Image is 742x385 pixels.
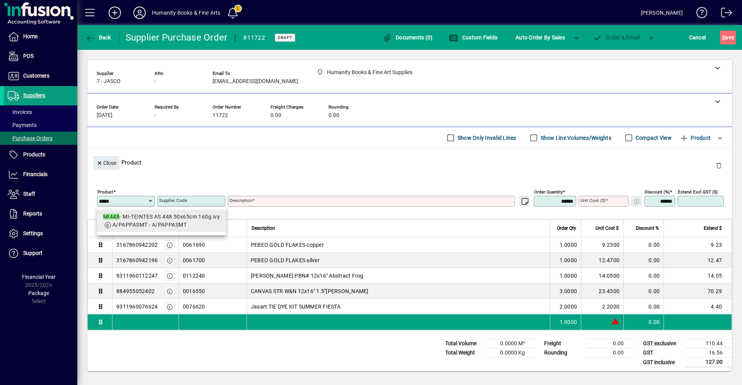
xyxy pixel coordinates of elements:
a: Home [4,27,77,46]
span: - [155,78,156,85]
td: GST exclusive [639,339,686,348]
td: Total Weight [441,348,488,358]
span: Documents (0) [383,34,433,41]
span: Order & Email [593,34,640,41]
span: Suppliers [23,92,45,98]
a: Support [4,244,77,263]
td: Total Volume [441,339,488,348]
span: Financials [23,171,48,177]
td: 127.00 [686,358,732,367]
td: 9.2300 [581,237,623,253]
a: Products [4,145,77,165]
a: Invoices [4,105,77,119]
td: 0016550 [179,283,247,299]
span: Close [96,157,116,170]
label: Show Line Volumes/Weights [539,134,611,142]
td: 0.00 [623,314,664,330]
app-page-header-button: Back [77,31,120,44]
td: 0.00 [623,268,664,283]
td: 14.05 [664,268,732,283]
td: Rounding [540,348,587,358]
span: [PERSON_NAME] PBN# 12x16" Abstract Frog [251,272,364,280]
span: - [155,112,156,119]
td: 0.0000 Kg [488,348,534,358]
span: Unit Cost $ [596,224,619,232]
td: 0.00 [587,348,633,358]
td: 0061700 [179,253,247,268]
span: 11722 [213,112,228,119]
span: Customers [23,73,49,79]
span: Staff [23,191,35,197]
span: Reports [23,210,42,217]
button: Custom Fields [447,31,499,44]
span: Auto Order By Sales [516,31,565,44]
button: Order & Email [589,31,644,44]
td: 16.56 [686,348,732,358]
mat-label: Product [97,189,113,195]
label: Compact View [634,134,672,142]
mat-label: Discount (%) [645,189,670,195]
td: Freight [540,339,587,348]
button: Delete [710,156,728,175]
button: Save [720,31,736,44]
td: 1.0000 [550,268,581,283]
td: 110.44 [686,339,732,348]
td: 12.47 [664,253,732,268]
a: Logout [715,2,732,27]
mat-label: Unit Cost ($) [580,198,606,203]
div: 9311960076624 [116,303,158,310]
span: PEBEO GOLD FLAKES silver [251,256,320,264]
td: 0.00 [623,237,664,253]
span: Cancel [689,31,706,44]
span: [DATE] [97,112,112,119]
td: 0061690 [179,237,247,253]
span: Draft [278,35,292,40]
td: 1.0000 [550,314,581,330]
button: Auto Order By Sales [512,31,569,44]
button: Close [93,156,119,170]
a: Payments [4,119,77,132]
span: Payments [8,122,37,128]
div: 884955052402 [116,287,155,295]
app-page-header-button: Delete [710,162,728,169]
a: Customers [4,66,77,86]
button: Cancel [687,31,708,44]
td: 12.4700 [581,253,623,268]
span: ave [722,31,734,44]
a: Staff [4,185,77,204]
td: 2.2000 [581,299,623,314]
mat-label: Order Quantity [534,189,563,195]
span: Financial Year [22,274,56,280]
span: Purchase Orders [8,135,53,141]
div: #11722 [243,32,265,44]
span: POS [23,53,34,59]
td: 0.00 [623,253,664,268]
span: Custom Fields [449,34,497,41]
span: Invoices [8,109,32,115]
mat-label: Description [230,198,252,203]
a: Reports [4,204,77,224]
div: 3167860942196 [116,256,158,264]
td: 2.0000 [550,299,581,314]
a: POS [4,47,77,66]
td: 70.29 [664,283,732,299]
span: Home [23,33,37,39]
td: 23.4300 [581,283,623,299]
mat-option: MI448 - MI-TEINTES AS 448 50x65cm 160g ivy [97,210,226,232]
span: A/PAPPASMT - A/PAPPASMT [112,222,187,228]
span: Jasart TIE DYE KIT SUMMER FIESTA [251,303,340,310]
td: 9.23 [664,237,732,253]
span: PEBEO GOLD FLAKES copper [251,241,324,249]
div: 9311960112247 [116,272,158,280]
span: 0.00 [271,112,281,119]
td: 1.0000 [550,237,581,253]
td: 0.0000 M³ [488,339,534,348]
td: 0112240 [179,268,247,283]
td: 3.0000 [550,283,581,299]
span: Discount % [636,224,659,232]
a: Purchase Orders [4,132,77,145]
label: Show Only Invalid Lines [456,134,516,142]
app-page-header-button: Close [91,159,121,166]
td: 0.00 [623,283,664,299]
td: 0.00 [623,299,664,314]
